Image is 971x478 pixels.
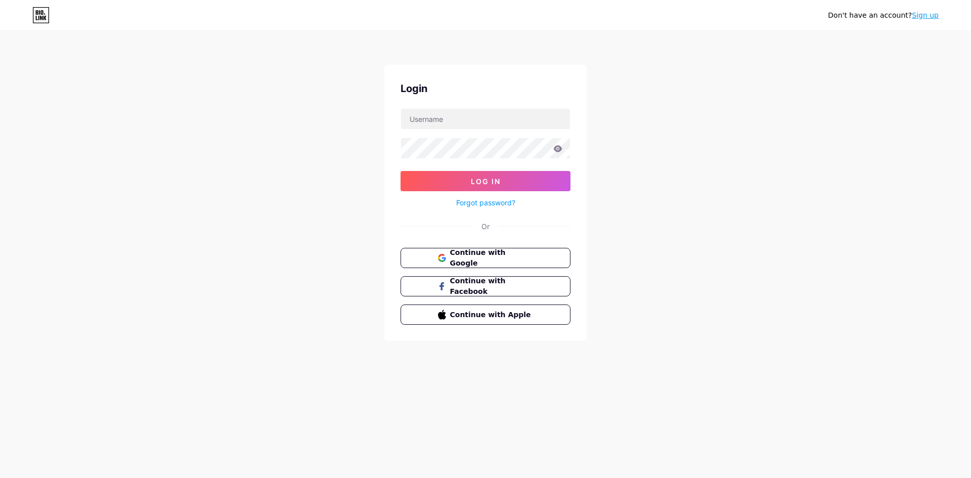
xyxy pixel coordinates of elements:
button: Continue with Google [401,248,570,268]
button: Log In [401,171,570,191]
span: Continue with Google [450,247,534,269]
div: Or [481,221,490,232]
span: Continue with Facebook [450,276,534,297]
button: Continue with Facebook [401,276,570,296]
div: Don't have an account? [828,10,939,21]
input: Username [401,109,570,129]
a: Sign up [912,11,939,19]
span: Log In [471,177,501,186]
button: Continue with Apple [401,305,570,325]
span: Continue with Apple [450,310,534,320]
div: Login [401,81,570,96]
a: Forgot password? [456,197,515,208]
